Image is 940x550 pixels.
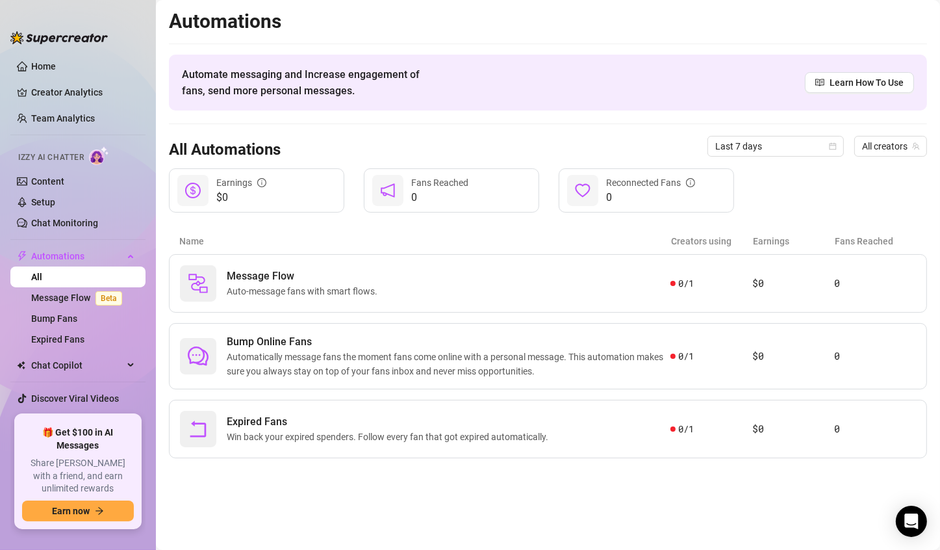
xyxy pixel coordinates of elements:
span: dollar [185,183,201,198]
button: Earn nowarrow-right [22,501,134,521]
img: AI Chatter [89,146,109,165]
span: Automate messaging and Increase engagement of fans, send more personal messages. [182,66,432,99]
span: heart [575,183,591,198]
span: rollback [188,419,209,439]
span: Beta [95,291,122,306]
span: Expired Fans [227,414,553,430]
span: notification [380,183,396,198]
span: Earn now [52,506,90,516]
a: Creator Analytics [31,82,135,103]
span: Win back your expired spenders. Follow every fan that got expired automatically. [227,430,553,444]
span: comment [188,346,209,367]
article: $0 [752,276,834,291]
span: Bump Online Fans [227,334,670,350]
h2: Automations [169,9,927,34]
a: Bump Fans [31,313,77,324]
div: Earnings [216,176,266,190]
span: Last 7 days [715,137,836,156]
a: Learn How To Use [805,72,914,93]
a: Expired Fans [31,334,84,345]
div: Open Intercom Messenger [896,506,927,537]
span: Automatically message fans the moment fans come online with a personal message. This automation m... [227,350,670,378]
span: arrow-right [95,506,104,516]
article: $0 [752,348,834,364]
span: 0 / 1 [678,422,693,436]
span: Message Flow [227,268,383,284]
span: 0 [606,190,695,205]
span: Chat Copilot [31,355,123,376]
article: 0 [834,348,916,364]
span: team [912,142,920,150]
article: $0 [752,421,834,437]
span: read [815,78,824,87]
article: Name [179,234,671,248]
span: Izzy AI Chatter [18,151,84,164]
a: Discover Viral Videos [31,393,119,404]
article: 0 [834,276,916,291]
div: Reconnected Fans [606,176,695,190]
a: All [31,272,42,282]
a: Message FlowBeta [31,293,127,303]
a: Team Analytics [31,113,95,124]
span: info-circle [686,178,695,187]
span: thunderbolt [17,251,27,261]
article: Fans Reached [835,234,917,248]
article: 0 [834,421,916,437]
img: Chat Copilot [17,361,25,370]
a: Setup [31,197,55,207]
span: $0 [216,190,266,205]
span: calendar [829,142,837,150]
article: Earnings [753,234,835,248]
img: svg%3e [188,273,209,294]
span: 0 / 1 [678,276,693,291]
a: Chat Monitoring [31,218,98,228]
a: Home [31,61,56,72]
span: 0 / 1 [678,349,693,363]
span: Automations [31,246,123,267]
span: Share [PERSON_NAME] with a friend, and earn unlimited rewards [22,457,134,495]
span: info-circle [257,178,266,187]
span: Auto-message fans with smart flows. [227,284,383,298]
span: Learn How To Use [830,75,904,90]
article: Creators using [671,234,753,248]
span: 0 [411,190,468,205]
h3: All Automations [169,140,281,161]
img: logo-BBDzfeDw.svg [10,31,108,44]
a: Content [31,176,64,187]
span: 🎁 Get $100 in AI Messages [22,426,134,452]
span: Fans Reached [411,177,468,188]
span: All creators [862,137,919,156]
